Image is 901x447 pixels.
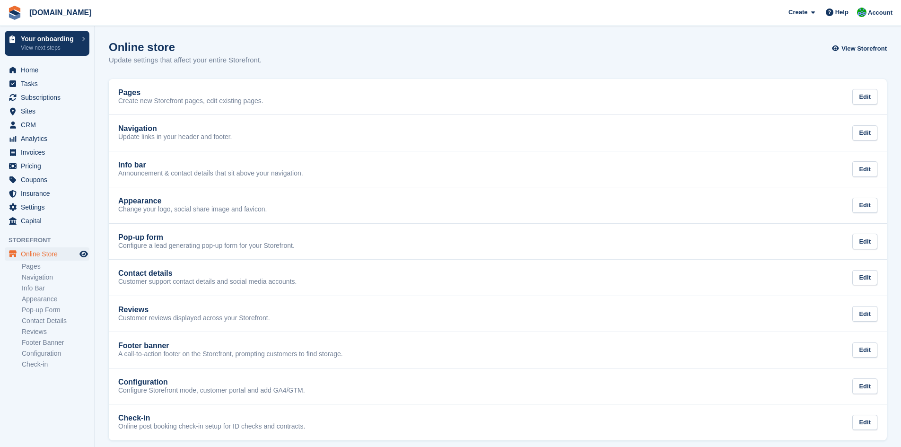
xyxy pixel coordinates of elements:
div: Edit [852,89,877,105]
span: Create [788,8,807,17]
h2: Footer banner [118,342,169,350]
a: menu [5,146,89,159]
span: Account [868,8,892,18]
p: Customer reviews displayed across your Storefront. [118,314,270,323]
a: View Storefront [834,41,887,56]
a: Configuration [22,349,89,358]
div: Edit [852,125,877,141]
a: Preview store [78,248,89,260]
a: [DOMAIN_NAME] [26,5,96,20]
h2: Pages [118,88,140,97]
a: Contact Details [22,316,89,325]
h2: Check-in [118,414,150,422]
a: menu [5,201,89,214]
p: Configure a lead generating pop-up form for your Storefront. [118,242,295,250]
h2: Contact details [118,269,173,278]
div: Edit [852,378,877,394]
span: Insurance [21,187,78,200]
img: Mark Bignell [857,8,866,17]
a: Info bar Announcement & contact details that sit above your navigation. Edit [109,151,887,187]
a: Reviews [22,327,89,336]
span: View Storefront [841,44,887,53]
span: Analytics [21,132,78,145]
h2: Reviews [118,306,149,314]
p: Create new Storefront pages, edit existing pages. [118,97,263,105]
a: Pages Create new Storefront pages, edit existing pages. Edit [109,79,887,115]
a: menu [5,214,89,228]
p: Update settings that affect your entire Storefront. [109,55,262,66]
a: menu [5,132,89,145]
span: Coupons [21,173,78,186]
a: menu [5,105,89,118]
a: menu [5,159,89,173]
a: menu [5,118,89,131]
span: Sites [21,105,78,118]
a: Footer banner A call-to-action footer on the Storefront, prompting customers to find storage. Edit [109,332,887,368]
h2: Pop-up form [118,233,163,242]
a: Info Bar [22,284,89,293]
span: Storefront [9,236,94,245]
a: menu [5,63,89,77]
span: Tasks [21,77,78,90]
h2: Info bar [118,161,146,169]
p: View next steps [21,44,77,52]
p: Online post booking check-in setup for ID checks and contracts. [118,422,305,431]
a: Check-in Online post booking check-in setup for ID checks and contracts. Edit [109,404,887,440]
h2: Navigation [118,124,157,133]
a: Appearance Change your logo, social share image and favicon. Edit [109,187,887,223]
span: Invoices [21,146,78,159]
span: Pricing [21,159,78,173]
p: Customer support contact details and social media accounts. [118,278,297,286]
div: Edit [852,415,877,430]
a: Footer Banner [22,338,89,347]
a: Appearance [22,295,89,304]
span: Settings [21,201,78,214]
a: menu [5,187,89,200]
a: Your onboarding View next steps [5,31,89,56]
p: Configure Storefront mode, customer portal and add GA4/GTM. [118,386,305,395]
h1: Online store [109,41,262,53]
a: Navigation [22,273,89,282]
a: Reviews Customer reviews displayed across your Storefront. Edit [109,296,887,332]
a: menu [5,247,89,261]
a: Navigation Update links in your header and footer. Edit [109,115,887,151]
a: Configuration Configure Storefront mode, customer portal and add GA4/GTM. Edit [109,368,887,404]
p: Update links in your header and footer. [118,133,232,141]
span: CRM [21,118,78,131]
a: menu [5,173,89,186]
p: Change your logo, social share image and favicon. [118,205,267,214]
a: Pop-up Form [22,306,89,315]
div: Edit [852,270,877,286]
span: Online Store [21,247,78,261]
span: Home [21,63,78,77]
a: Contact details Customer support contact details and social media accounts. Edit [109,260,887,296]
p: Announcement & contact details that sit above your navigation. [118,169,303,178]
div: Edit [852,234,877,249]
a: Pages [22,262,89,271]
a: Pop-up form Configure a lead generating pop-up form for your Storefront. Edit [109,224,887,260]
h2: Configuration [118,378,168,386]
span: Subscriptions [21,91,78,104]
a: menu [5,91,89,104]
h2: Appearance [118,197,162,205]
img: stora-icon-8386f47178a22dfd0bd8f6a31ec36ba5ce8667c1dd55bd0f319d3a0aa187defe.svg [8,6,22,20]
div: Edit [852,161,877,177]
div: Edit [852,198,877,213]
p: A call-to-action footer on the Storefront, prompting customers to find storage. [118,350,343,359]
a: menu [5,77,89,90]
a: Check-in [22,360,89,369]
div: Edit [852,342,877,358]
span: Help [835,8,849,17]
div: Edit [852,306,877,322]
span: Capital [21,214,78,228]
p: Your onboarding [21,35,77,42]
